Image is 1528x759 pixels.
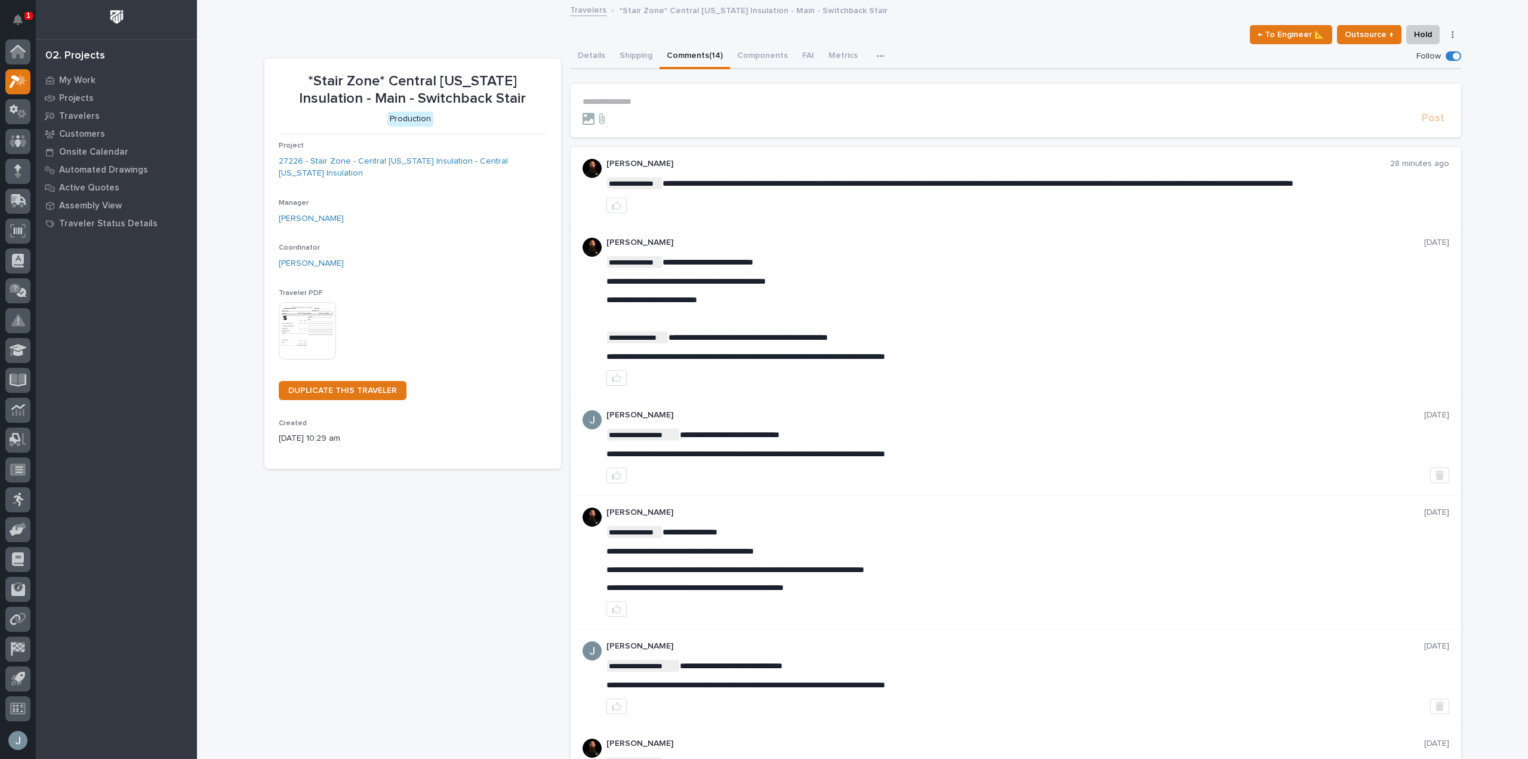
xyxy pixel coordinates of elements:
span: DUPLICATE THIS TRAVELER [288,386,397,395]
button: like this post [606,601,627,617]
button: Shipping [612,44,660,69]
img: ACg8ocIJHU6JEmo4GV-3KL6HuSvSpWhSGqG5DdxF6tKpN6m2=s96-c [583,641,602,660]
button: Details [571,44,612,69]
button: users-avatar [5,728,30,753]
span: Manager [279,199,309,207]
a: My Work [36,71,197,89]
img: zmKUmRVDQjmBLfnAs97p [583,739,602,758]
button: Notifications [5,7,30,32]
p: Assembly View [59,201,122,211]
span: ← To Engineer 📐 [1258,27,1324,42]
p: Projects [59,93,94,104]
span: Traveler PDF [279,290,323,297]
p: [PERSON_NAME] [606,159,1390,169]
a: Traveler Status Details [36,214,197,232]
a: Active Quotes [36,179,197,196]
p: Active Quotes [59,183,119,193]
span: Outsource ↑ [1345,27,1394,42]
p: Travelers [59,111,100,122]
img: ACg8ocIJHU6JEmo4GV-3KL6HuSvSpWhSGqG5DdxF6tKpN6m2=s96-c [583,410,602,429]
img: zmKUmRVDQjmBLfnAs97p [583,508,602,527]
p: [DATE] [1424,410,1449,420]
p: Follow [1416,51,1441,62]
p: [DATE] [1424,508,1449,518]
p: [DATE] [1424,739,1449,749]
p: Customers [59,129,105,140]
p: [DATE] [1424,641,1449,652]
p: [DATE] [1424,238,1449,248]
button: Comments (14) [660,44,730,69]
p: Traveler Status Details [59,219,158,229]
a: Travelers [570,2,606,16]
button: ← To Engineer 📐 [1250,25,1332,44]
p: [DATE] 10:29 am [279,432,547,445]
span: Project [279,142,304,149]
div: 02. Projects [45,50,105,63]
button: Outsource ↑ [1337,25,1401,44]
button: like this post [606,198,627,213]
span: Hold [1414,27,1432,42]
a: Onsite Calendar [36,143,197,161]
a: 27226 - Stair Zone - Central [US_STATE] Insulation - Central [US_STATE] Insulation [279,155,547,180]
button: Post [1417,112,1449,125]
p: 28 minutes ago [1390,159,1449,169]
a: [PERSON_NAME] [279,213,344,225]
div: Notifications1 [15,14,30,33]
p: 1 [26,11,30,20]
img: zmKUmRVDQjmBLfnAs97p [583,238,602,257]
a: DUPLICATE THIS TRAVELER [279,381,406,400]
p: Automated Drawings [59,165,148,176]
img: zmKUmRVDQjmBLfnAs97p [583,159,602,178]
p: [PERSON_NAME] [606,641,1424,652]
div: Production [387,112,433,127]
button: Metrics [821,44,865,69]
a: Automated Drawings [36,161,197,179]
button: Components [730,44,795,69]
button: Delete post [1430,468,1449,483]
button: like this post [606,370,627,386]
span: Post [1422,112,1444,125]
button: like this post [606,468,627,483]
a: Travelers [36,107,197,125]
p: [PERSON_NAME] [606,410,1424,420]
button: like this post [606,699,627,714]
a: Projects [36,89,197,107]
p: [PERSON_NAME] [606,508,1424,518]
p: Onsite Calendar [59,147,128,158]
p: [PERSON_NAME] [606,238,1424,248]
span: Created [279,420,307,427]
img: Workspace Logo [106,6,128,28]
a: Customers [36,125,197,143]
button: FAI [795,44,821,69]
p: *Stair Zone* Central [US_STATE] Insulation - Main - Switchback Stair [620,3,888,16]
button: Hold [1406,25,1440,44]
p: My Work [59,75,95,86]
a: [PERSON_NAME] [279,257,344,270]
span: Coordinator [279,244,320,251]
a: Assembly View [36,196,197,214]
p: [PERSON_NAME] [606,739,1424,749]
button: Delete post [1430,699,1449,714]
p: *Stair Zone* Central [US_STATE] Insulation - Main - Switchback Stair [279,73,547,107]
